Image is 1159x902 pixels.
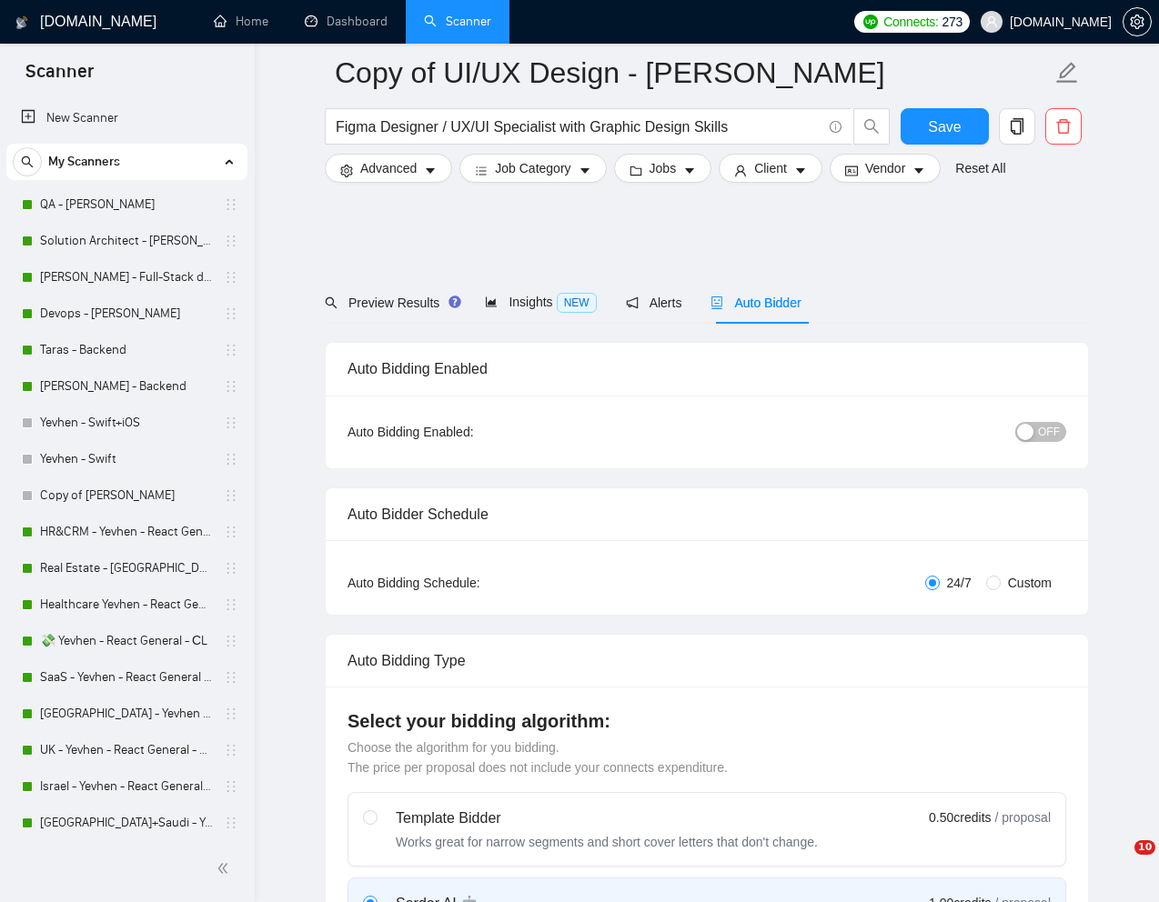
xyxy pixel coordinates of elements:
[224,343,238,357] span: holder
[711,296,723,309] span: robot
[40,586,213,623] a: Healthcare Yevhen - React General - СL
[1000,118,1034,135] span: copy
[348,343,1066,395] div: Auto Bidding Enabled
[830,121,842,133] span: info-circle
[214,14,268,29] a: homeHome
[40,368,213,405] a: [PERSON_NAME] - Backend
[396,807,818,829] div: Template Bidder
[579,164,591,177] span: caret-down
[912,164,925,177] span: caret-down
[1097,840,1141,884] iframe: Intercom live chat
[1123,15,1152,29] a: setting
[348,740,728,775] span: Choose the algorithm for you bidding. The price per proposal does not include your connects expen...
[348,708,1066,734] h4: Select your bidding algorithm:
[942,12,962,32] span: 273
[224,634,238,648] span: holder
[459,154,606,183] button: barsJob Categorycaret-down
[955,158,1005,178] a: Reset All
[305,14,388,29] a: dashboardDashboard
[224,452,238,466] span: holder
[396,833,818,851] div: Works great for narrow segments and short cover letters that don't change.
[348,573,587,593] div: Auto Bidding Schedule:
[424,14,491,29] a: searchScanner
[683,164,696,177] span: caret-down
[40,732,213,768] a: UK - Yevhen - React General - СL
[830,154,941,183] button: idcardVendorcaret-down
[217,859,235,877] span: double-left
[626,296,682,310] span: Alerts
[360,158,417,178] span: Advanced
[1046,118,1081,135] span: delete
[40,186,213,223] a: QA - [PERSON_NAME]
[1123,7,1152,36] button: setting
[1038,422,1060,442] span: OFF
[854,118,889,135] span: search
[985,15,998,28] span: user
[224,416,238,430] span: holder
[224,597,238,612] span: holder
[348,422,587,442] div: Auto Bidding Enabled:
[865,158,905,178] span: Vendor
[224,779,238,794] span: holder
[335,50,1052,95] input: Scanner name...
[40,659,213,696] a: SaaS - Yevhen - React General - СL
[1124,15,1151,29] span: setting
[48,144,120,180] span: My Scanners
[1134,840,1155,855] span: 10
[40,477,213,514] a: Copy of [PERSON_NAME]
[11,58,108,96] span: Scanner
[40,259,213,296] a: [PERSON_NAME] - Full-Stack dev
[224,197,238,212] span: holder
[224,488,238,503] span: holder
[40,768,213,805] a: Israel - Yevhen - React General - СL
[845,164,858,177] span: idcard
[853,108,890,145] button: search
[557,293,597,313] span: NEW
[447,294,463,310] div: Tooltip anchor
[40,441,213,477] a: Yevhen - Swift
[485,295,596,309] span: Insights
[495,158,570,178] span: Job Category
[928,115,961,138] span: Save
[348,488,1066,540] div: Auto Bidder Schedule
[40,623,213,659] a: 💸 Yevhen - React General - СL
[883,12,938,32] span: Connects:
[626,296,639,309] span: notification
[995,808,1051,827] span: / proposal
[929,807,991,827] span: 0.50 credits
[40,405,213,441] a: Yevhen - Swift+iOS
[224,670,238,685] span: holder
[754,158,787,178] span: Client
[863,15,878,29] img: upwork-logo.png
[794,164,807,177] span: caret-down
[40,805,213,841] a: [GEOGRAPHIC_DATA]+Saudi - Yevhen - React General - СL
[1045,108,1082,145] button: delete
[40,296,213,332] a: Devops - [PERSON_NAME]
[1055,61,1079,85] span: edit
[940,573,979,593] span: 24/7
[650,158,677,178] span: Jobs
[40,696,213,732] a: [GEOGRAPHIC_DATA] - Yevhen - React General - СL
[224,234,238,248] span: holder
[424,164,437,177] span: caret-down
[1001,573,1059,593] span: Custom
[40,550,213,586] a: Real Estate - [GEOGRAPHIC_DATA] - React General - СL
[224,379,238,394] span: holder
[614,154,712,183] button: folderJobscaret-down
[21,100,233,136] a: New Scanner
[630,164,642,177] span: folder
[224,525,238,539] span: holder
[40,332,213,368] a: Taras - Backend
[15,8,28,37] img: logo
[13,147,42,176] button: search
[224,561,238,576] span: holder
[475,164,488,177] span: bars
[325,296,456,310] span: Preview Results
[340,164,353,177] span: setting
[224,270,238,285] span: holder
[711,296,801,310] span: Auto Bidder
[224,306,238,321] span: holder
[734,164,747,177] span: user
[999,108,1035,145] button: copy
[224,707,238,721] span: holder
